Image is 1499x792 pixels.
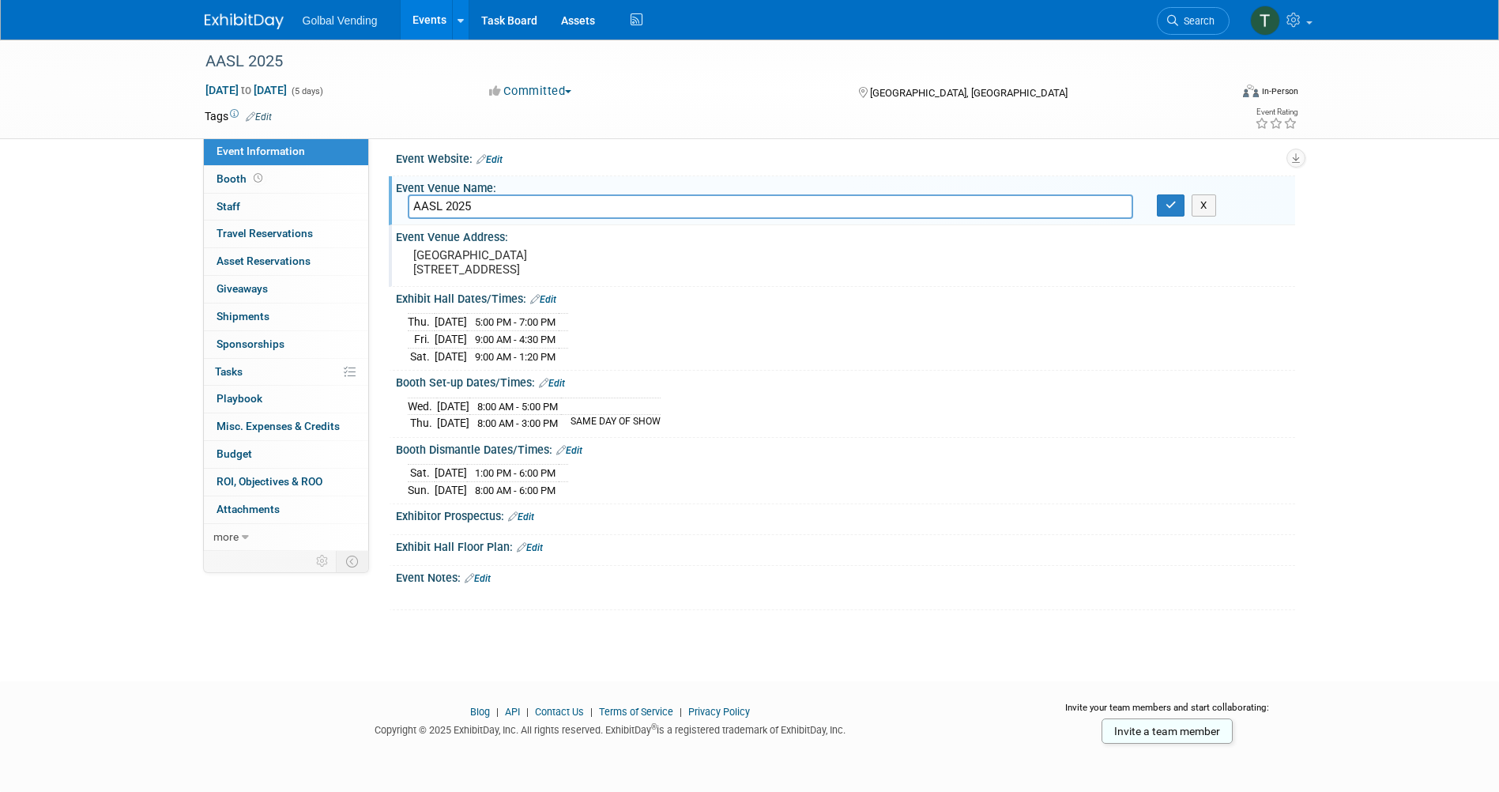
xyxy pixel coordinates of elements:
[204,496,368,523] a: Attachments
[204,304,368,330] a: Shipments
[204,194,368,221] a: Staff
[484,83,578,100] button: Committed
[556,445,582,456] a: Edit
[413,248,753,277] pre: [GEOGRAPHIC_DATA] [STREET_ADDRESS]
[470,706,490,718] a: Blog
[204,276,368,303] a: Giveaways
[517,542,543,553] a: Edit
[676,706,686,718] span: |
[476,154,503,165] a: Edit
[408,331,435,349] td: Fri.
[217,310,269,322] span: Shipments
[651,722,657,731] sup: ®
[396,287,1295,307] div: Exhibit Hall Dates/Times:
[217,227,313,239] span: Travel Reservations
[336,551,368,571] td: Toggle Event Tabs
[539,378,565,389] a: Edit
[477,401,558,413] span: 8:00 AM - 5:00 PM
[586,706,597,718] span: |
[408,481,435,498] td: Sun.
[217,475,322,488] span: ROI, Objectives & ROO
[217,420,340,432] span: Misc. Expenses & Credits
[1136,82,1299,106] div: Event Format
[217,145,305,157] span: Event Information
[396,535,1295,556] div: Exhibit Hall Floor Plan:
[408,314,435,331] td: Thu.
[477,417,558,429] span: 8:00 AM - 3:00 PM
[435,481,467,498] td: [DATE]
[475,485,556,496] span: 8:00 AM - 6:00 PM
[204,166,368,193] a: Booth
[200,47,1206,76] div: AASL 2025
[561,415,661,432] td: SAME DAY OF SHOW
[408,348,435,364] td: Sat.
[204,221,368,247] a: Travel Reservations
[217,200,240,213] span: Staff
[475,467,556,479] span: 1:00 PM - 6:00 PM
[435,331,467,349] td: [DATE]
[204,359,368,386] a: Tasks
[599,706,673,718] a: Terms of Service
[1243,85,1259,97] img: Format-Inperson.png
[1040,701,1295,725] div: Invite your team members and start collaborating:
[1255,108,1298,116] div: Event Rating
[1102,718,1233,744] a: Invite a team member
[396,504,1295,525] div: Exhibitor Prospectus:
[246,111,272,123] a: Edit
[522,706,533,718] span: |
[204,331,368,358] a: Sponsorships
[396,371,1295,391] div: Booth Set-up Dates/Times:
[204,441,368,468] a: Budget
[408,465,435,482] td: Sat.
[475,316,556,328] span: 5:00 PM - 7:00 PM
[204,138,368,165] a: Event Information
[435,465,467,482] td: [DATE]
[204,248,368,275] a: Asset Reservations
[475,351,556,363] span: 9:00 AM - 1:20 PM
[290,86,323,96] span: (5 days)
[435,348,467,364] td: [DATE]
[204,413,368,440] a: Misc. Expenses & Credits
[535,706,584,718] a: Contact Us
[1192,194,1216,217] button: X
[396,438,1295,458] div: Booth Dismantle Dates/Times:
[530,294,556,305] a: Edit
[250,172,266,184] span: Booth not reserved yet
[437,398,469,415] td: [DATE]
[505,706,520,718] a: API
[508,511,534,522] a: Edit
[309,551,337,571] td: Personalize Event Tab Strip
[217,503,280,515] span: Attachments
[217,447,252,460] span: Budget
[688,706,750,718] a: Privacy Policy
[396,147,1295,168] div: Event Website:
[239,84,254,96] span: to
[435,314,467,331] td: [DATE]
[204,386,368,413] a: Playbook
[437,415,469,432] td: [DATE]
[205,719,1017,737] div: Copyright © 2025 ExhibitDay, Inc. All rights reserved. ExhibitDay is a registered trademark of Ex...
[217,255,311,267] span: Asset Reservations
[204,469,368,496] a: ROI, Objectives & ROO
[217,338,284,350] span: Sponsorships
[205,83,288,97] span: [DATE] [DATE]
[870,87,1068,99] span: [GEOGRAPHIC_DATA], [GEOGRAPHIC_DATA]
[217,392,262,405] span: Playbook
[217,172,266,185] span: Booth
[213,530,239,543] span: more
[303,14,378,27] span: Golbal Vending
[396,566,1295,586] div: Event Notes:
[204,524,368,551] a: more
[408,415,437,432] td: Thu.
[475,334,556,345] span: 9:00 AM - 4:30 PM
[492,706,503,718] span: |
[465,573,491,584] a: Edit
[1157,7,1230,35] a: Search
[217,282,268,295] span: Giveaways
[1178,15,1215,27] span: Search
[205,13,284,29] img: ExhibitDay
[408,398,437,415] td: Wed.
[205,108,272,124] td: Tags
[396,225,1295,245] div: Event Venue Address:
[215,365,243,378] span: Tasks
